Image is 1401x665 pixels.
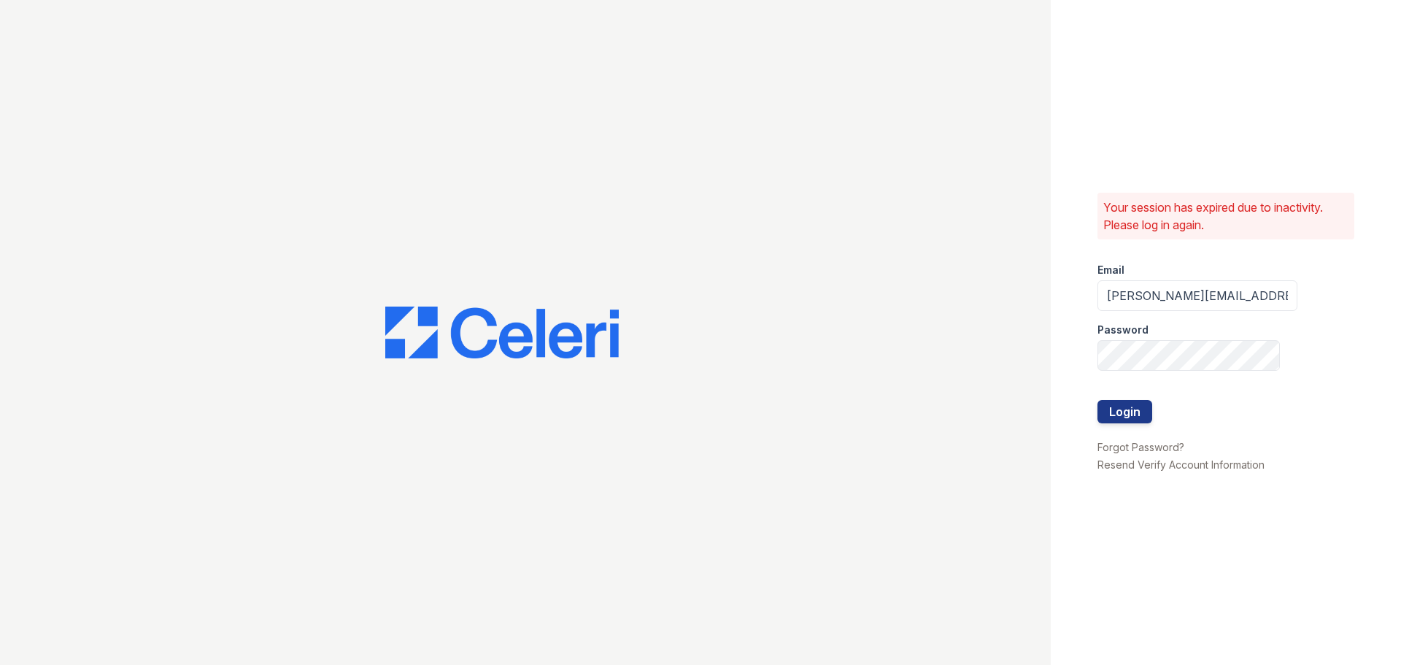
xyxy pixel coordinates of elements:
[1097,441,1184,453] a: Forgot Password?
[1097,263,1124,277] label: Email
[385,307,619,359] img: CE_Logo_Blue-a8612792a0a2168367f1c8372b55b34899dd931a85d93a1a3d3e32e68fde9ad4.png
[1097,458,1265,471] a: Resend Verify Account Information
[1097,323,1149,337] label: Password
[1103,199,1348,234] p: Your session has expired due to inactivity. Please log in again.
[1097,400,1152,423] button: Login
